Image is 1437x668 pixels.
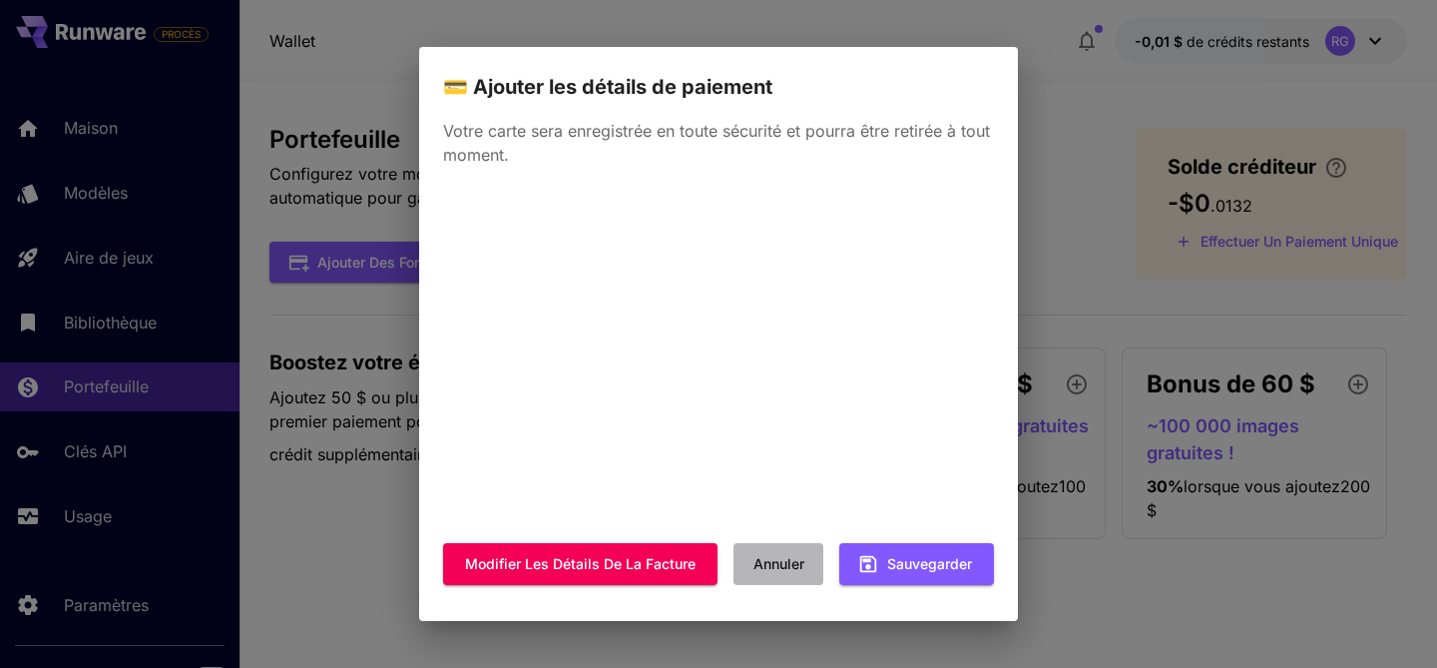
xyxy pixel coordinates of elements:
button: Annuler [733,543,823,584]
font: Annuler [753,555,804,572]
font: Modifier les détails de la facture [465,555,696,572]
button: Modifier les détails de la facture [443,543,718,584]
font: Votre carte sera enregistrée en toute sécurité et pourra être retirée à tout moment. [443,121,990,165]
font: Sauvegarder [887,555,972,572]
font: 💳 Ajouter les détails de paiement [443,75,772,99]
button: Sauvegarder [839,543,994,584]
iframe: Cadre de saisie sécurisé pour le paiement [439,187,998,531]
